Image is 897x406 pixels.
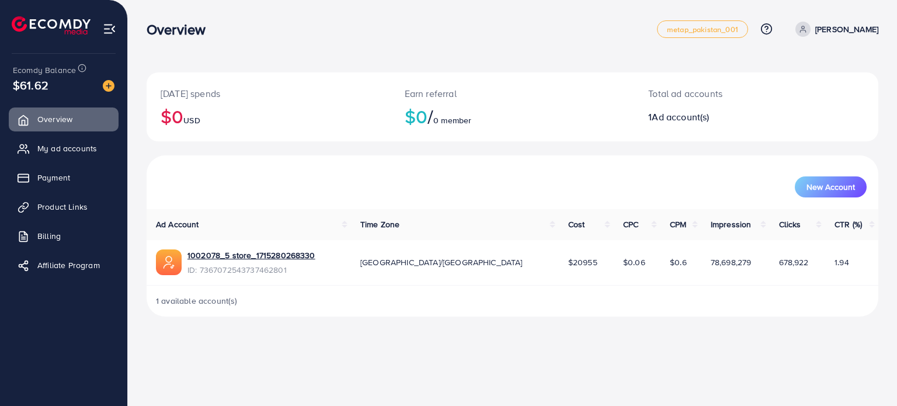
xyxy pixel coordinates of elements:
p: [DATE] spends [161,86,377,100]
span: Ad account(s) [652,110,709,123]
a: Product Links [9,195,119,218]
span: 0 member [433,114,471,126]
span: Affiliate Program [37,259,100,271]
span: CTR (%) [835,218,862,230]
span: $20955 [568,256,597,268]
a: Affiliate Program [9,254,119,277]
span: 1.94 [835,256,849,268]
img: ic-ads-acc.e4c84228.svg [156,249,182,275]
img: image [103,80,114,92]
button: New Account [795,176,867,197]
span: Ad Account [156,218,199,230]
span: Product Links [37,201,88,213]
span: Overview [37,113,72,125]
span: [GEOGRAPHIC_DATA]/[GEOGRAPHIC_DATA] [360,256,523,268]
span: New Account [806,183,855,191]
a: My ad accounts [9,137,119,160]
a: Overview [9,107,119,131]
span: $0.6 [670,256,687,268]
h2: 1 [648,112,803,123]
a: metap_pakistan_001 [657,20,748,38]
h2: $0 [161,105,377,127]
span: Time Zone [360,218,399,230]
a: 1002078_5 store_1715280268330 [187,249,315,261]
span: Payment [37,172,70,183]
span: CPM [670,218,686,230]
span: Ecomdy Balance [13,64,76,76]
p: Earn referral [405,86,621,100]
a: [PERSON_NAME] [791,22,878,37]
img: menu [103,22,116,36]
h2: $0 [405,105,621,127]
h3: Overview [147,21,215,38]
img: logo [12,16,91,34]
iframe: Chat [847,353,888,397]
a: Billing [9,224,119,248]
span: Clicks [779,218,801,230]
span: $61.62 [13,77,48,93]
a: Payment [9,166,119,189]
span: Billing [37,230,61,242]
span: USD [183,114,200,126]
span: / [427,103,433,130]
p: Total ad accounts [648,86,803,100]
span: My ad accounts [37,143,97,154]
span: ID: 7367072543737462801 [187,264,315,276]
span: Cost [568,218,585,230]
span: 1 available account(s) [156,295,238,307]
span: CPC [623,218,638,230]
span: 78,698,279 [711,256,752,268]
span: Impression [711,218,752,230]
span: 678,922 [779,256,809,268]
span: $0.06 [623,256,645,268]
span: metap_pakistan_001 [667,26,738,33]
p: [PERSON_NAME] [815,22,878,36]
